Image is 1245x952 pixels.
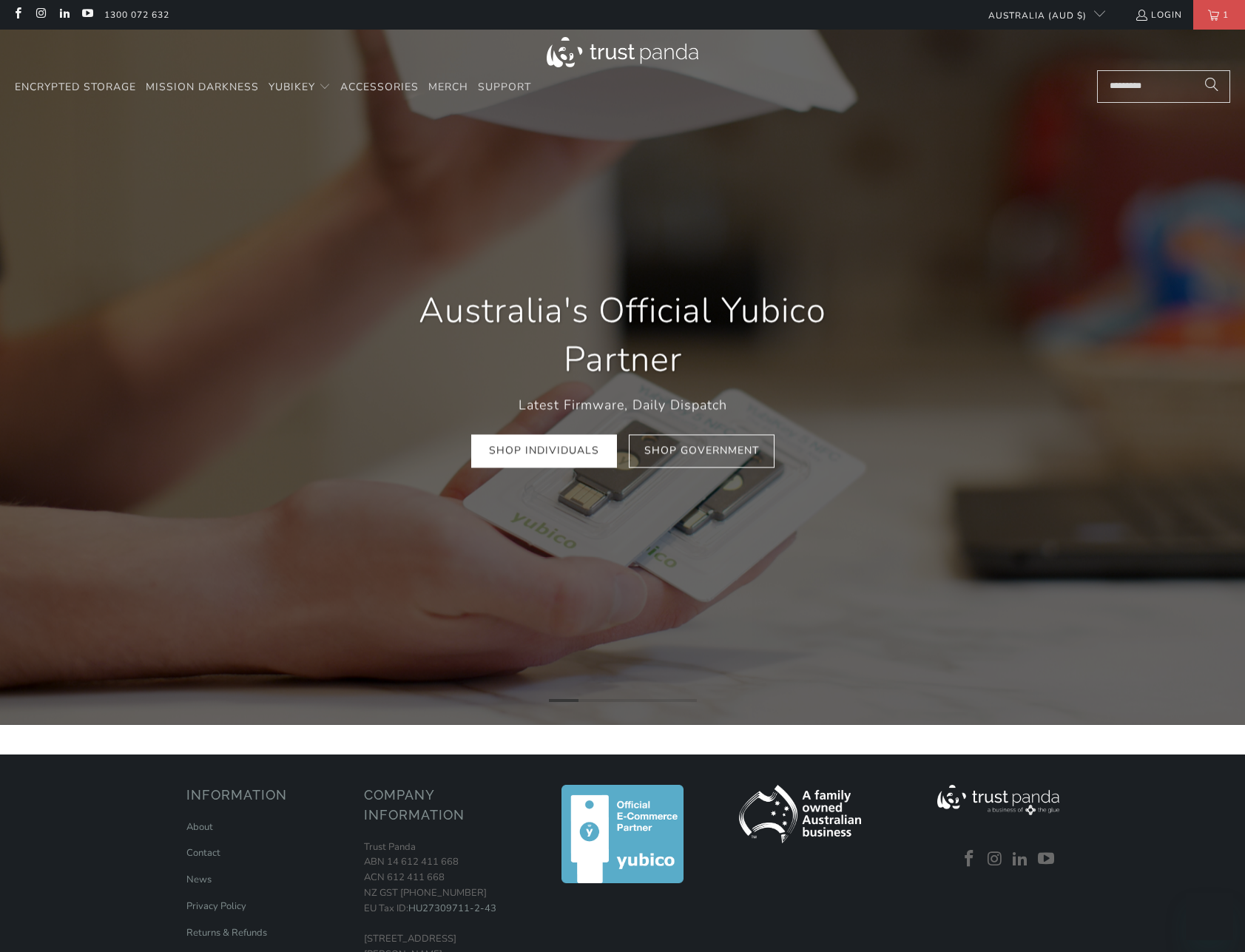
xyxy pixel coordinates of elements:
a: Privacy Policy [186,899,246,913]
a: Trust Panda Australia on Instagram [984,850,1006,869]
li: Page dot 5 [667,699,697,702]
a: Trust Panda Australia on YouTube [81,9,93,21]
a: Support [478,70,531,105]
iframe: Button to launch messaging window [1186,893,1233,940]
a: Trust Panda Australia on Facebook [11,9,24,21]
a: Trust Panda Australia on LinkedIn [58,9,70,21]
a: Trust Panda Australia on LinkedIn [1010,850,1032,869]
a: Mission Darkness [146,70,259,105]
nav: Translation missing: en.navigation.header.main_nav [15,70,531,105]
span: Merch [428,80,468,94]
img: Trust Panda Australia [547,37,698,67]
a: Shop Government [629,435,775,468]
li: Page dot 1 [549,699,578,702]
a: Encrypted Storage [15,70,136,105]
button: Search [1193,70,1230,103]
a: Shop Individuals [471,435,617,468]
a: Trust Panda Australia on Facebook [959,850,981,869]
a: Login [1135,7,1182,23]
span: Support [478,80,531,94]
a: Merch [428,70,468,105]
summary: YubiKey [269,70,331,105]
p: Latest Firmware, Daily Dispatch [379,395,867,416]
input: Search... [1097,70,1230,103]
span: Encrypted Storage [15,80,136,94]
span: Mission Darkness [146,80,259,94]
a: About [186,820,213,834]
a: 1300 072 632 [104,7,169,23]
a: Contact [186,846,220,860]
a: Returns & Refunds [186,926,267,939]
li: Page dot 4 [638,699,667,702]
h1: Australia's Official Yubico Partner [379,286,867,384]
a: News [186,873,212,886]
a: Trust Panda Australia on YouTube [1036,850,1058,869]
span: Accessories [340,80,419,94]
a: Trust Panda Australia on Instagram [34,9,47,21]
span: YubiKey [269,80,315,94]
li: Page dot 2 [578,699,608,702]
a: HU27309711-2-43 [408,902,496,915]
a: Accessories [340,70,419,105]
li: Page dot 3 [608,699,638,702]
